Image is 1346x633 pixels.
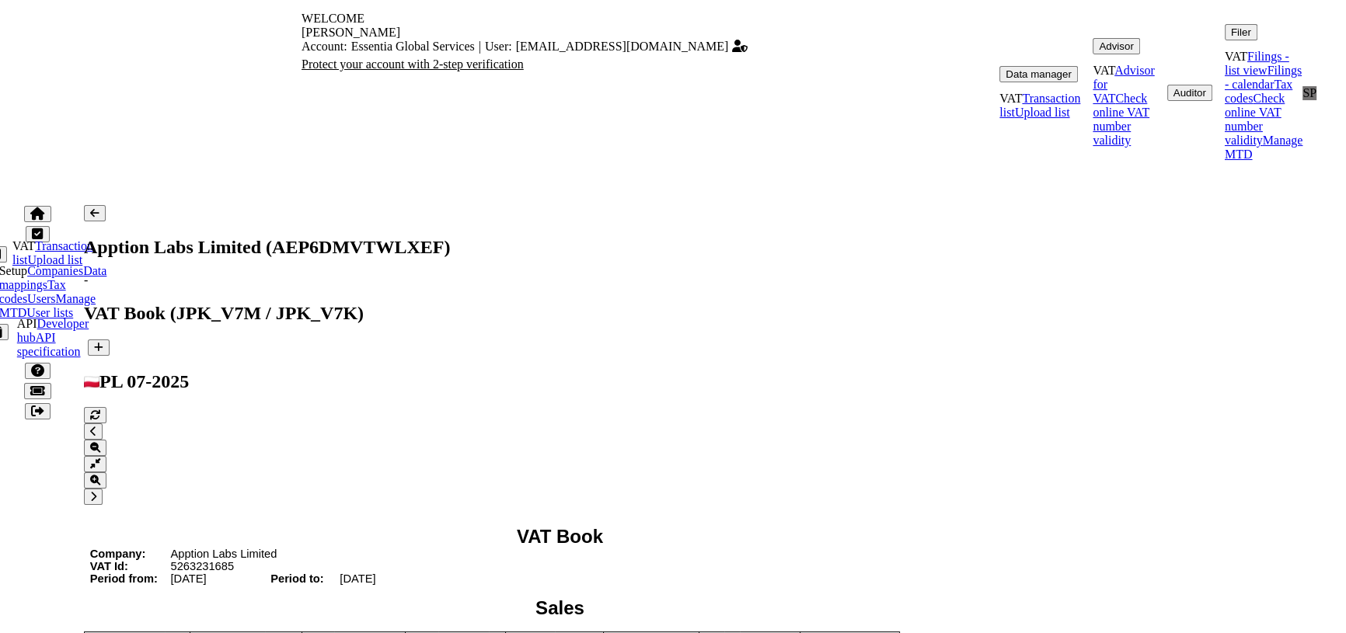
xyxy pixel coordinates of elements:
span: Sales [535,597,584,618]
span: Apption Labs Limited [171,548,277,560]
span: API [17,317,37,330]
button: Transaction list [84,205,106,221]
a: Advisor for VAT [1093,64,1154,105]
a: Tax codes [1225,78,1292,105]
div: Profile settings [1302,86,1316,100]
div: [EMAIL_ADDRESS][DOMAIN_NAME] [516,40,729,54]
a: Developer hub [17,317,89,344]
button: Sign out [25,403,51,419]
button: Refresh data for current period [84,407,106,423]
button: Auditor [1167,85,1212,101]
div: Essentia Global Services [351,40,475,54]
button: Filer [1225,24,1257,40]
img: pl.png [84,376,99,388]
span: Period to: [270,572,323,585]
span: VAT Id: [90,560,128,572]
span: VAT [1093,64,1114,77]
div: Account: [302,40,347,54]
a: Filings - calendar [1225,64,1302,91]
button: Previous period [84,423,103,440]
a: API specification [17,331,81,358]
div: User: [485,40,512,54]
button: Home [24,206,51,222]
a: Check online VAT number validity [1093,92,1149,147]
a: Users [27,292,55,305]
div: [PERSON_NAME] [302,26,802,40]
span: Company: [90,548,146,560]
a: Upload list [1015,106,1070,119]
span: VAT [999,92,1022,105]
menu: navigate application pages [6,206,68,419]
a: Check online VAT number validity [1225,92,1285,147]
span: VAT Book [517,526,603,547]
span: 5263231685 [171,560,235,572]
button: Make the return view smaller [84,440,106,456]
button: Reset the return view [84,456,106,472]
a: Transaction list [999,92,1080,119]
span: Period from: [90,572,158,585]
a: User lists [26,306,73,319]
button: Shows a dropdown of VAT Advisor options [1093,38,1139,54]
h2: Apption Labs Limited (AEP6DMVTWLXEF) [84,237,1324,258]
a: Upload list [28,253,83,266]
button: Help pages [25,363,51,379]
div: app logo [68,12,302,174]
span: [DATE] [340,572,375,585]
button: Upload transactions [88,339,110,356]
span: VAT [1225,50,1247,63]
div: Welcome [302,12,802,26]
h2: PL 07-2025 [84,371,1324,392]
a: Companies [27,264,83,277]
a: Manage MTD [1225,134,1302,161]
a: Filings - list view [1225,50,1289,77]
i: Email verified [732,40,748,52]
div: - [84,273,1324,287]
h2: VAT Book (JPK_V7M / JPK_V7K) [84,303,1324,324]
button: Shows a dropdown of Data manager options [999,66,1077,82]
span: VAT [12,239,35,252]
a: Transaction list [12,239,93,266]
div: From Oct 1, 2025, 2-step verification will be required to login. Set it up now... [302,57,524,71]
menu: navigate products [802,24,1302,162]
button: Next period [84,489,103,505]
div: | [479,40,481,54]
button: Tasks [26,226,50,242]
button: Raise a support ticket [24,383,51,399]
span: [DATE] [171,572,207,585]
button: Make the return view larger [84,472,106,489]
